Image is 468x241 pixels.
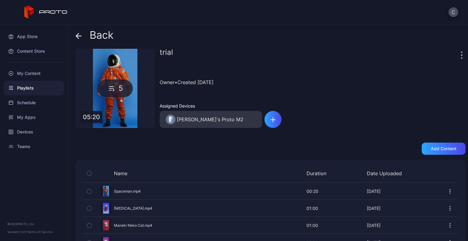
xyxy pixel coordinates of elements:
div: trial [160,49,459,61]
button: C [448,7,458,17]
div: © 2025 PROTO, Inc. [7,222,61,226]
div: 5 [97,80,133,97]
a: Content Store [4,44,64,58]
a: App Store [4,29,64,44]
div: Chatoshi's Proto M2 [177,116,243,123]
button: Add content [422,143,466,155]
div: Duration [307,170,337,176]
div: Date Uploaded [367,170,413,176]
div: Owner • Created [DATE] [160,68,466,96]
div: Back [76,29,114,44]
a: Devices [4,125,64,139]
div: Add content [431,146,456,151]
div: Assigned Devices [160,103,262,108]
span: Version 1.13.1 • [7,230,27,234]
a: Teams [4,139,64,154]
div: Name [96,170,277,176]
a: Schedule [4,95,64,110]
a: My Apps [4,110,64,125]
a: Playlists [4,81,64,95]
a: My Content [4,66,64,81]
a: Terms Of Service [27,230,53,234]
